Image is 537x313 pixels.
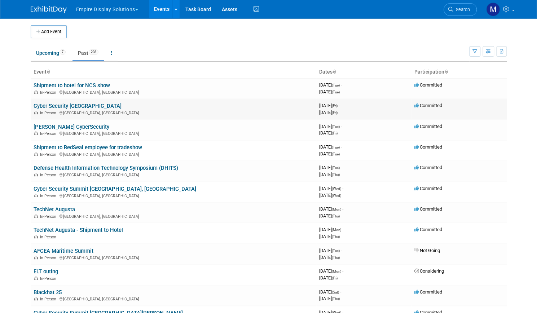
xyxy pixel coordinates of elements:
span: - [341,165,342,170]
img: In-Person Event [34,276,38,280]
span: (Tue) [332,145,340,149]
span: - [342,227,343,232]
a: Sort by Event Name [47,69,50,75]
span: - [339,103,340,108]
span: Committed [414,82,442,88]
span: [DATE] [319,89,340,94]
span: In-Person [40,276,58,281]
span: (Fri) [332,104,338,108]
a: TechNet Augusta [34,206,75,213]
span: - [342,206,343,212]
img: ExhibitDay [31,6,67,13]
span: Committed [414,124,442,129]
span: (Fri) [332,111,338,115]
a: Shipment to hotel for NCS show [34,82,110,89]
span: (Thu) [332,214,340,218]
span: (Thu) [332,235,340,239]
img: In-Person Event [34,131,38,135]
span: [DATE] [319,124,342,129]
span: (Tue) [332,125,340,129]
a: Sort by Start Date [333,69,336,75]
span: (Fri) [332,131,338,135]
div: [GEOGRAPHIC_DATA], [GEOGRAPHIC_DATA] [34,130,313,136]
span: In-Person [40,235,58,239]
th: Dates [316,66,411,78]
span: [DATE] [319,110,338,115]
span: - [340,289,341,295]
img: In-Person Event [34,111,38,114]
th: Participation [411,66,507,78]
div: [GEOGRAPHIC_DATA], [GEOGRAPHIC_DATA] [34,193,313,198]
span: In-Person [40,152,58,157]
span: [DATE] [319,165,342,170]
span: [DATE] [319,275,338,281]
span: In-Person [40,256,58,260]
span: (Tue) [332,83,340,87]
span: In-Person [40,194,58,198]
a: Cyber Security Summit [GEOGRAPHIC_DATA], [GEOGRAPHIC_DATA] [34,186,196,192]
span: [DATE] [319,82,342,88]
span: - [342,186,343,191]
a: Past203 [72,46,104,60]
span: [DATE] [319,151,340,156]
span: Committed [414,206,442,212]
span: (Wed) [332,194,341,198]
span: [DATE] [319,206,343,212]
span: Committed [414,103,442,108]
a: ELT outing [34,268,58,275]
span: Committed [414,227,442,232]
span: [DATE] [319,193,341,198]
span: (Tue) [332,249,340,253]
span: (Sat) [332,290,339,294]
button: Add Event [31,25,67,38]
span: [DATE] [319,268,343,274]
span: [DATE] [319,172,340,177]
span: Committed [414,144,442,150]
span: [DATE] [319,103,340,108]
th: Event [31,66,316,78]
a: Cyber Security [GEOGRAPHIC_DATA] [34,103,122,109]
span: In-Person [40,173,58,177]
span: (Mon) [332,228,341,232]
span: [DATE] [319,227,343,232]
div: [GEOGRAPHIC_DATA], [GEOGRAPHIC_DATA] [34,110,313,115]
span: - [342,268,343,274]
span: [DATE] [319,289,341,295]
span: Considering [414,268,444,274]
span: (Mon) [332,269,341,273]
span: Search [453,7,470,12]
span: [DATE] [319,234,340,239]
img: In-Person Event [34,194,38,197]
span: - [341,144,342,150]
span: [DATE] [319,130,338,136]
span: (Thu) [332,173,340,177]
span: Committed [414,165,442,170]
div: [GEOGRAPHIC_DATA], [GEOGRAPHIC_DATA] [34,255,313,260]
span: [DATE] [319,186,343,191]
img: In-Person Event [34,256,38,259]
div: [GEOGRAPHIC_DATA], [GEOGRAPHIC_DATA] [34,296,313,301]
span: Committed [414,186,442,191]
a: TechNet Augusta - Shipment to Hotel [34,227,123,233]
div: [GEOGRAPHIC_DATA], [GEOGRAPHIC_DATA] [34,213,313,219]
span: (Tue) [332,90,340,94]
img: Matt h [486,3,500,16]
span: (Mon) [332,207,341,211]
a: Shipment to RedSeal employee for tradeshow [34,144,142,151]
span: In-Person [40,214,58,219]
img: In-Person Event [34,152,38,156]
img: In-Person Event [34,90,38,94]
a: Search [444,3,477,16]
span: - [341,82,342,88]
a: Upcoming7 [31,46,71,60]
span: [DATE] [319,248,342,253]
span: 7 [60,49,66,55]
img: In-Person Event [34,173,38,176]
span: (Thu) [332,256,340,260]
span: Committed [414,289,442,295]
span: [DATE] [319,296,340,301]
span: [DATE] [319,144,342,150]
a: Defense Health Information Technology Symposium (DHITS) [34,165,178,171]
img: In-Person Event [34,214,38,218]
span: (Wed) [332,187,341,191]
